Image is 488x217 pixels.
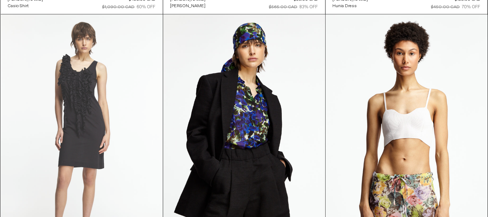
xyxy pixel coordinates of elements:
div: $1,090.00 CAD [103,4,135,10]
a: Hunia Dress [333,3,368,9]
div: 60% OFF [137,4,156,10]
div: Hunia Dress [333,3,357,9]
div: $450.00 CAD [431,4,460,10]
div: $565.00 CAD [269,4,298,10]
a: Casio Shirt [8,3,43,9]
div: Casio Shirt [8,3,29,9]
div: 70% OFF [462,4,480,10]
a: [PERSON_NAME] [170,3,206,9]
div: 83% OFF [300,4,318,10]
